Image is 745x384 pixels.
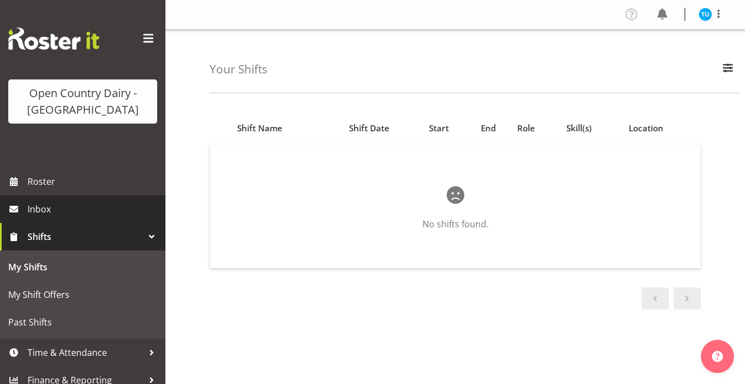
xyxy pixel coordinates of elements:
[19,85,146,118] div: Open Country Dairy - [GEOGRAPHIC_DATA]
[429,122,449,135] span: Start
[8,259,157,275] span: My Shifts
[3,281,163,308] a: My Shift Offers
[699,8,712,21] img: tania-unahi7482.jpg
[8,314,157,330] span: Past Shifts
[28,173,160,190] span: Roster
[3,308,163,336] a: Past Shifts
[716,57,739,82] button: Filter Employees
[3,253,163,281] a: My Shifts
[245,217,665,231] p: No shifts found.
[8,28,99,50] img: Rosterit website logo
[237,122,282,135] span: Shift Name
[28,344,143,361] span: Time & Attendance
[517,122,535,135] span: Role
[629,122,663,135] span: Location
[28,201,160,217] span: Inbox
[481,122,496,135] span: End
[8,286,157,303] span: My Shift Offers
[566,122,592,135] span: Skill(s)
[210,63,267,76] h4: Your Shifts
[712,351,723,362] img: help-xxl-2.png
[349,122,389,135] span: Shift Date
[28,228,143,245] span: Shifts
